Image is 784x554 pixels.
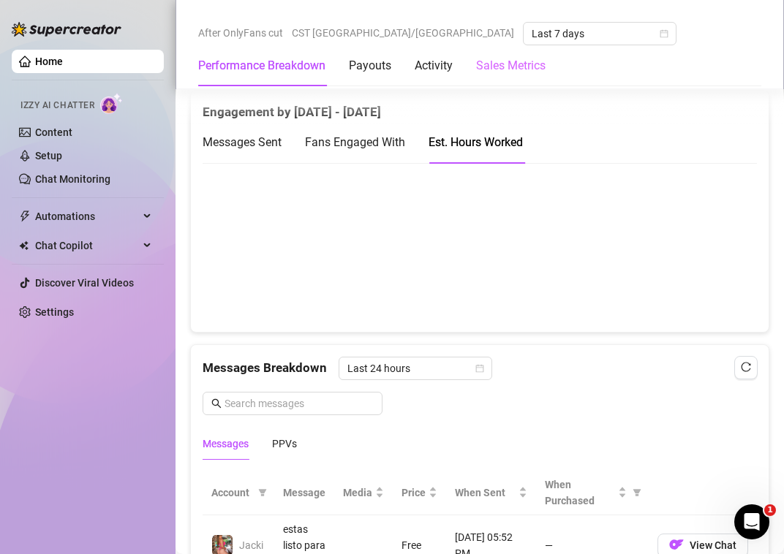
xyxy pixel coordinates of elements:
span: Fans Engaged With [305,135,405,149]
img: logo-BBDzfeDw.svg [12,22,121,37]
div: Activity [415,57,453,75]
div: PPVs [272,436,297,452]
th: When Sent [446,471,536,515]
th: Message [274,471,334,515]
span: filter [630,474,644,512]
input: Search messages [225,395,374,411]
span: Jacki [239,539,263,551]
a: Discover Viral Videos [35,277,134,289]
span: Media [343,485,372,501]
img: OF [669,537,684,552]
div: Messages [203,436,249,452]
div: Performance Breakdown [198,57,325,75]
span: reload [741,362,751,372]
a: OFView Chat [657,542,748,554]
a: Home [35,56,63,67]
span: filter [258,488,267,497]
th: Media [334,471,393,515]
span: filter [633,488,641,497]
span: Automations [35,205,139,228]
img: AI Chatter [100,93,123,114]
span: Chat Copilot [35,234,139,257]
span: CST [GEOGRAPHIC_DATA]/[GEOGRAPHIC_DATA] [292,22,514,44]
span: Last 24 hours [347,357,483,379]
span: Izzy AI Chatter [20,99,94,113]
span: 1 [764,504,776,516]
div: Est. Hours Worked [429,133,523,151]
span: View Chat [690,539,736,551]
img: Chat Copilot [19,240,29,251]
span: search [211,398,222,409]
span: calendar [475,364,484,373]
div: Engagement by [DATE] - [DATE] [203,91,757,122]
iframe: Intercom live chat [734,504,769,539]
a: Chat Monitoring [35,173,110,185]
span: Price [402,485,426,501]
div: Messages Breakdown [203,357,757,380]
a: Setup [35,150,62,162]
span: thunderbolt [19,210,31,222]
a: Content [35,126,72,138]
th: Price [393,471,446,515]
span: Account [211,485,252,501]
span: Last 7 days [532,23,668,45]
div: Sales Metrics [476,57,546,75]
a: Settings [35,306,74,318]
span: After OnlyFans cut [198,22,283,44]
div: Payouts [349,57,391,75]
span: filter [255,482,270,504]
th: When Purchased [536,471,649,515]
span: When Purchased [545,477,615,509]
span: Messages Sent [203,135,282,149]
span: When Sent [455,485,516,501]
span: calendar [660,29,668,38]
